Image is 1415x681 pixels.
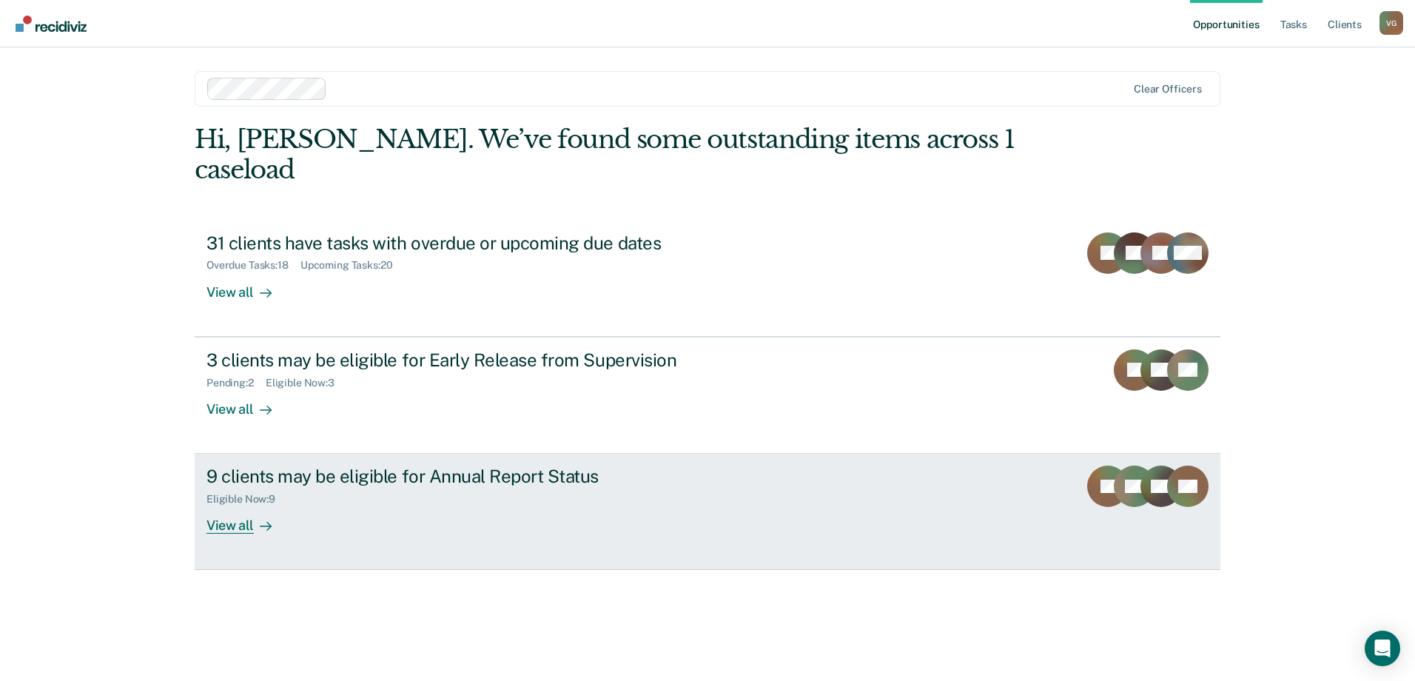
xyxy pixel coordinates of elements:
div: Upcoming Tasks : 20 [300,259,405,272]
div: 31 clients have tasks with overdue or upcoming due dates [206,232,726,254]
div: View all [206,506,289,534]
div: Eligible Now : 9 [206,493,287,506]
div: Eligible Now : 3 [266,377,346,389]
div: View all [206,389,289,417]
div: V G [1379,11,1403,35]
a: 31 clients have tasks with overdue or upcoming due datesOverdue Tasks:18Upcoming Tasks:20View all [195,221,1220,337]
img: Recidiviz [16,16,87,32]
div: Hi, [PERSON_NAME]. We’ve found some outstanding items across 1 caseload [195,124,1015,185]
div: View all [206,272,289,301]
div: Overdue Tasks : 18 [206,259,300,272]
div: Open Intercom Messenger [1365,631,1400,666]
a: 9 clients may be eligible for Annual Report StatusEligible Now:9View all [195,454,1220,570]
div: Clear officers [1134,83,1202,95]
a: 3 clients may be eligible for Early Release from SupervisionPending:2Eligible Now:3View all [195,337,1220,454]
div: Pending : 2 [206,377,266,389]
div: 3 clients may be eligible for Early Release from Supervision [206,349,726,371]
button: Profile dropdown button [1379,11,1403,35]
div: 9 clients may be eligible for Annual Report Status [206,466,726,487]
